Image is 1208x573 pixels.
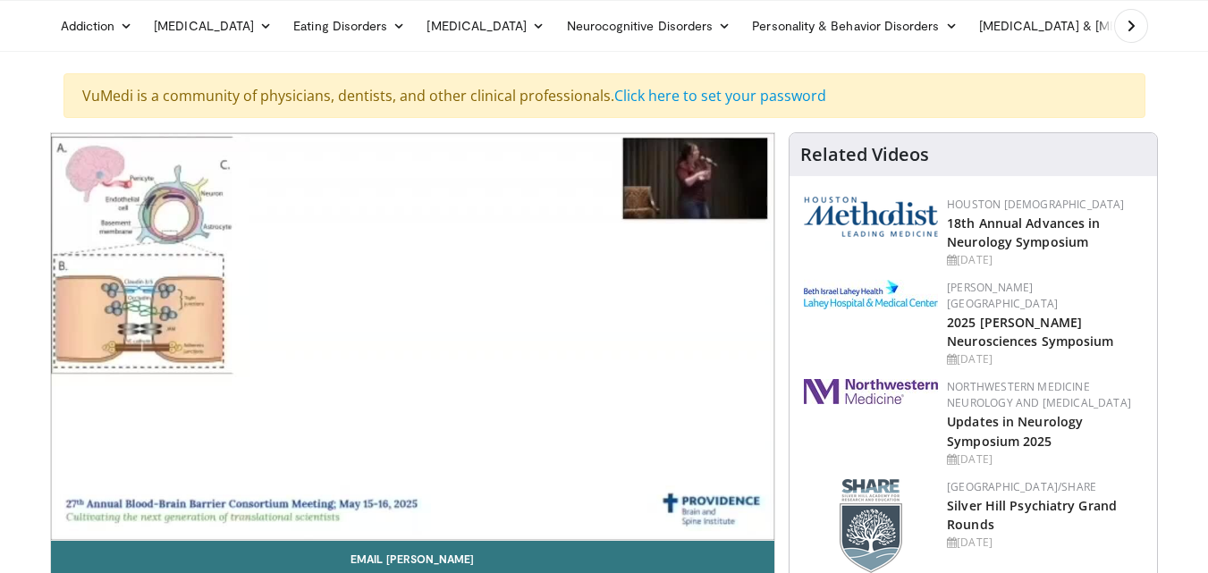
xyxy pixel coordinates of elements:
a: 2025 [PERSON_NAME] Neurosciences Symposium [947,314,1113,350]
a: [GEOGRAPHIC_DATA]/SHARE [947,479,1096,494]
img: e7977282-282c-4444-820d-7cc2733560fd.jpg.150x105_q85_autocrop_double_scale_upscale_version-0.2.jpg [804,280,938,309]
a: Updates in Neurology Symposium 2025 [947,413,1083,449]
a: 18th Annual Advances in Neurology Symposium [947,215,1100,250]
a: [MEDICAL_DATA] [143,8,283,44]
a: Silver Hill Psychiatry Grand Rounds [947,497,1117,533]
video-js: Video Player [51,133,775,541]
a: Houston [DEMOGRAPHIC_DATA] [947,197,1124,212]
div: [DATE] [947,252,1143,268]
div: [DATE] [947,451,1143,468]
a: [PERSON_NAME][GEOGRAPHIC_DATA] [947,280,1058,311]
img: 5e4488cc-e109-4a4e-9fd9-73bb9237ee91.png.150x105_q85_autocrop_double_scale_upscale_version-0.2.png [804,197,938,237]
a: Personality & Behavior Disorders [741,8,967,44]
div: [DATE] [947,351,1143,367]
a: Click here to set your password [614,86,826,105]
img: f8aaeb6d-318f-4fcf-bd1d-54ce21f29e87.png.150x105_q85_autocrop_double_scale_upscale_version-0.2.png [840,479,902,573]
a: Eating Disorders [283,8,416,44]
a: Addiction [50,8,144,44]
a: Northwestern Medicine Neurology and [MEDICAL_DATA] [947,379,1131,410]
a: Neurocognitive Disorders [556,8,742,44]
img: 2a462fb6-9365-492a-ac79-3166a6f924d8.png.150x105_q85_autocrop_double_scale_upscale_version-0.2.jpg [804,379,938,404]
div: [DATE] [947,535,1143,551]
a: [MEDICAL_DATA] [416,8,555,44]
h4: Related Videos [800,144,929,165]
div: VuMedi is a community of physicians, dentists, and other clinical professionals. [63,73,1145,118]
